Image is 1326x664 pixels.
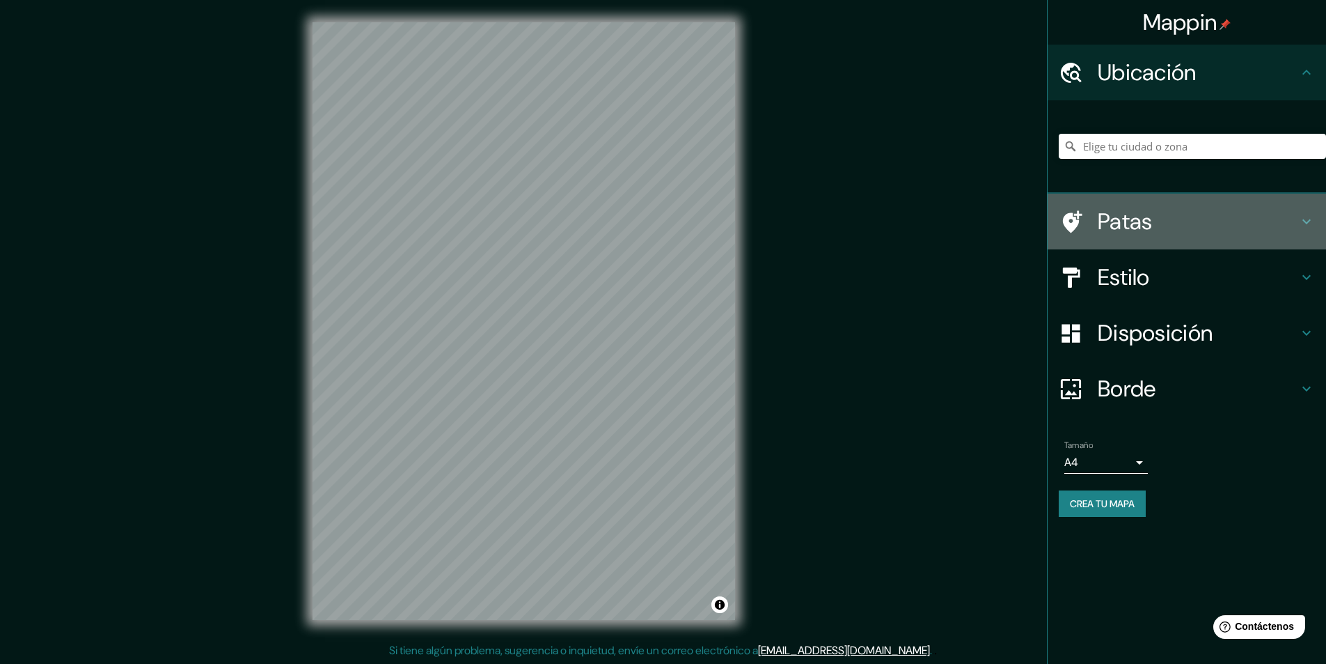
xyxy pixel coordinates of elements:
[930,643,932,658] font: .
[389,643,758,658] font: Si tiene algún problema, sugerencia o inquietud, envíe un correo electrónico a
[313,22,735,620] canvas: Mapa
[1059,491,1146,517] button: Crea tu mapa
[1098,318,1213,348] font: Disposición
[934,642,937,658] font: .
[1098,263,1150,292] font: Estilo
[1059,134,1326,159] input: Elige tu ciudad o zona
[1098,58,1197,87] font: Ubicación
[1048,194,1326,249] div: Patas
[1048,305,1326,361] div: Disposición
[1064,455,1078,470] font: A4
[1098,374,1156,403] font: Borde
[1202,610,1311,649] iframe: Lanzador de widgets de ayuda
[1143,8,1217,37] font: Mappin
[1048,361,1326,417] div: Borde
[1048,249,1326,305] div: Estilo
[1064,440,1093,451] font: Tamaño
[1064,451,1148,474] div: A4
[1098,207,1153,236] font: Patas
[1220,19,1231,30] img: pin-icon.png
[711,596,728,613] button: Activar o desactivar atribución
[1048,45,1326,100] div: Ubicación
[758,643,930,658] a: [EMAIL_ADDRESS][DOMAIN_NAME]
[932,642,934,658] font: .
[1070,497,1135,510] font: Crea tu mapa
